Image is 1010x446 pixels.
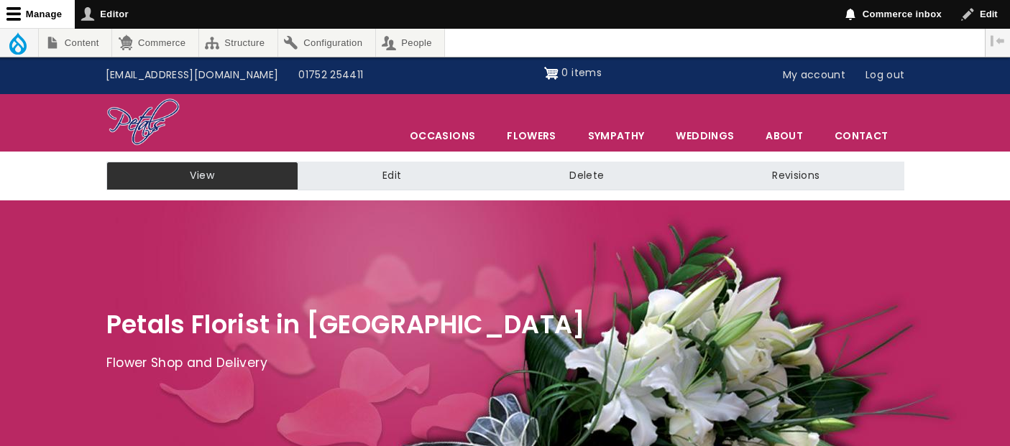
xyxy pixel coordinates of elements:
nav: Tabs [96,162,915,190]
span: 0 items [561,65,601,80]
a: 01752 254411 [288,62,373,89]
a: Configuration [278,29,375,57]
a: My account [773,62,856,89]
a: Log out [855,62,914,89]
a: Flowers [492,121,571,151]
a: Revisions [688,162,904,190]
a: Sympathy [573,121,660,151]
a: Shopping cart 0 items [544,62,602,85]
p: Flower Shop and Delivery [106,353,904,374]
a: People [376,29,445,57]
img: Shopping cart [544,62,559,85]
span: Weddings [661,121,749,151]
a: Commerce [112,29,198,57]
a: Contact [820,121,903,151]
a: About [750,121,818,151]
span: Occasions [395,121,490,151]
a: [EMAIL_ADDRESS][DOMAIN_NAME] [96,62,289,89]
a: Content [39,29,111,57]
span: Petals Florist in [GEOGRAPHIC_DATA] [106,307,586,342]
img: Home [106,98,180,148]
a: Edit [298,162,485,190]
a: Structure [199,29,277,57]
button: Vertical orientation [986,29,1010,53]
a: View [106,162,298,190]
a: Delete [485,162,688,190]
